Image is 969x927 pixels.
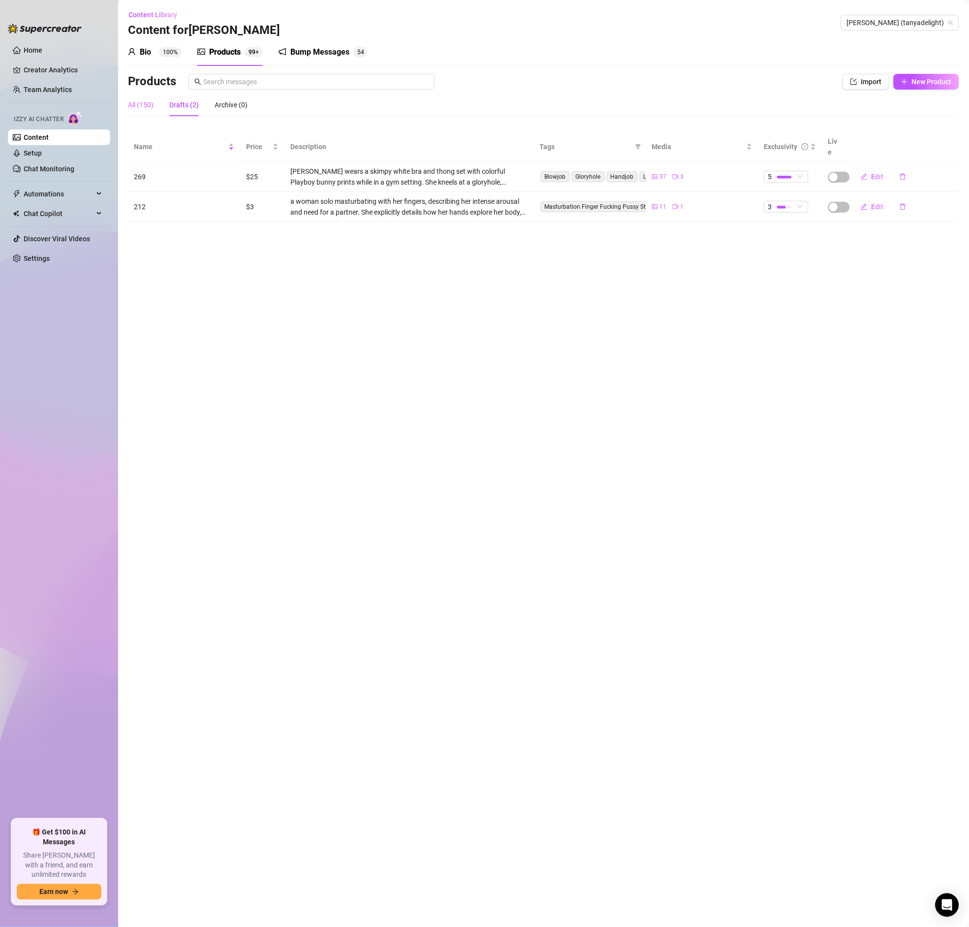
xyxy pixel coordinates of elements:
[24,235,90,243] a: Discover Viral Videos
[128,132,240,162] th: Name
[24,165,74,173] a: Chat Monitoring
[290,166,528,188] div: [PERSON_NAME] wears a skimpy white bra and thong set with colorful Playboy bunny prints while in ...
[872,203,884,211] span: Edit
[128,74,176,90] h3: Products
[24,62,102,78] a: Creator Analytics
[246,141,271,152] span: Price
[652,174,658,180] span: picture
[541,171,570,182] span: Blowjob
[203,76,429,87] input: Search messages
[245,47,263,57] sup: 150
[912,78,952,86] span: New Product
[681,172,684,182] span: 3
[660,172,667,182] span: 37
[240,162,284,192] td: $25
[572,171,605,182] span: Gloryhole
[8,24,82,33] img: logo-BBDzfeDw.svg
[850,78,857,85] span: import
[159,47,182,57] sup: 100%
[290,46,349,58] div: Bump Messages
[652,141,745,152] span: Media
[128,99,154,110] div: All (150)
[240,132,284,162] th: Price
[892,169,914,185] button: delete
[861,78,882,86] span: Import
[24,133,49,141] a: Content
[24,46,42,54] a: Home
[540,141,631,152] span: Tags
[607,171,638,182] span: Handjob
[901,78,908,85] span: plus
[128,7,185,23] button: Content Library
[24,255,50,262] a: Settings
[24,149,42,157] a: Setup
[768,171,772,182] span: 5
[853,199,892,215] button: Edit
[17,851,101,880] span: Share [PERSON_NAME] with a friend, and earn unlimited rewards
[861,203,868,210] span: edit
[128,48,136,56] span: user
[284,132,534,162] th: Description
[900,203,906,210] span: delete
[128,192,240,222] td: 212
[14,115,63,124] span: Izzy AI Chatter
[72,889,79,895] span: arrow-right
[640,171,668,182] span: Lingerie
[847,15,953,30] span: Tanya (tanyadelight)
[894,74,959,90] button: New Product
[13,210,19,217] img: Chat Copilot
[673,204,679,210] span: video-camera
[290,196,528,218] div: a woman solo masturbating with her fingers, describing her intense arousal and need for a partner...
[948,20,954,26] span: team
[541,201,900,212] span: Masturbation Finger Fucking Pussy Stimulation Sexual Frustration Dominant Fantasy Rough Sex Daddy...
[822,132,847,162] th: Live
[861,173,868,180] span: edit
[24,206,94,222] span: Chat Copilot
[361,49,364,56] span: 4
[140,46,151,58] div: Bio
[802,143,809,150] span: info-circle
[660,202,667,212] span: 11
[764,141,798,152] div: Exclusivity
[24,86,72,94] a: Team Analytics
[17,884,101,900] button: Earn nowarrow-right
[936,894,959,917] div: Open Intercom Messenger
[194,78,201,85] span: search
[128,162,240,192] td: 269
[768,201,772,212] span: 3
[681,202,684,212] span: 1
[353,47,368,57] sup: 54
[67,111,83,125] img: AI Chatter
[534,132,646,162] th: Tags
[24,186,94,202] span: Automations
[128,11,177,19] span: Content Library
[652,204,658,210] span: picture
[169,99,199,110] div: Drafts (2)
[357,49,361,56] span: 5
[209,46,241,58] div: Products
[635,144,641,150] span: filter
[240,192,284,222] td: $3
[215,99,248,110] div: Archive (0)
[892,199,914,215] button: delete
[197,48,205,56] span: picture
[853,169,892,185] button: Edit
[900,173,906,180] span: delete
[646,132,758,162] th: Media
[872,173,884,181] span: Edit
[279,48,286,56] span: notification
[13,190,21,198] span: thunderbolt
[39,888,68,896] span: Earn now
[17,828,101,847] span: 🎁 Get $100 in AI Messages
[128,23,280,38] h3: Content for [PERSON_NAME]
[673,174,679,180] span: video-camera
[134,141,226,152] span: Name
[843,74,890,90] button: Import
[633,139,643,154] span: filter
